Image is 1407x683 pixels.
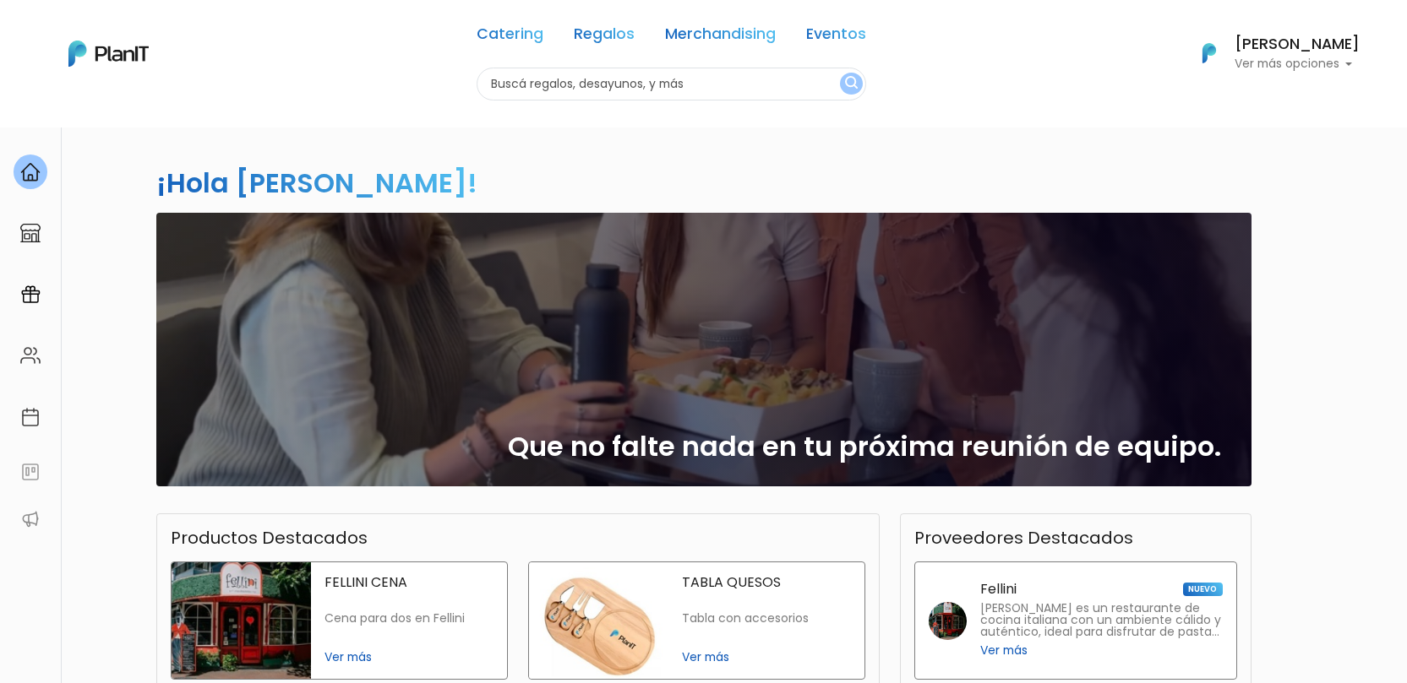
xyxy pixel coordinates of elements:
p: [PERSON_NAME] es un restaurante de cocina italiana con un ambiente cálido y auténtico, ideal para... [980,603,1223,638]
img: home-e721727adea9d79c4d83392d1f703f7f8bce08238fde08b1acbfd93340b81755.svg [20,162,41,182]
h2: Que no falte nada en tu próxima reunión de equipo. [508,431,1221,463]
img: feedback-78b5a0c8f98aac82b08bfc38622c3050aee476f2c9584af64705fc4e61158814.svg [20,462,41,482]
img: search_button-432b6d5273f82d61273b3651a40e1bd1b912527efae98b1b7a1b2c0702e16a8d.svg [845,76,858,92]
p: Tabla con accesorios [682,611,851,626]
h3: Productos Destacados [171,528,368,548]
img: tabla quesos [529,562,668,679]
p: Ver más opciones [1235,58,1360,70]
p: Fellini [980,583,1017,596]
img: partners-52edf745621dab592f3b2c58e3bca9d71375a7ef29c3b500c9f145b62cc070d4.svg [20,509,41,529]
span: NUEVO [1183,583,1222,596]
img: fellini [929,602,967,640]
img: calendar-87d922413cdce8b2cf7b7f5f62616a5cf9e4887200fb71536465627b3292af00.svg [20,407,41,427]
img: people-662611757002400ad9ed0e3c099ab2801c6687ba6c219adb57efc949bc21e19d.svg [20,345,41,366]
p: TABLA QUESOS [682,576,851,589]
a: Merchandising [665,27,776,47]
h3: Proveedores Destacados [914,528,1133,548]
img: marketplace-4ceaa7011d94191e9ded77b95e3339b90024bf715f7c57f8cf31f2d8c509eaba.svg [20,223,41,243]
p: FELLINI CENA [324,576,494,589]
a: Regalos [574,27,635,47]
a: Catering [477,27,543,47]
img: campaigns-02234683943229c281be62815700db0a1741e53638e28bf9629b52c665b00959.svg [20,285,41,305]
h6: [PERSON_NAME] [1235,37,1360,52]
button: PlanIt Logo [PERSON_NAME] Ver más opciones [1181,31,1360,75]
span: Ver más [980,642,1028,659]
img: fellini cena [172,562,311,679]
a: tabla quesos TABLA QUESOS Tabla con accesorios Ver más [528,561,865,680]
a: Eventos [806,27,866,47]
p: Cena para dos en Fellini [324,611,494,626]
a: fellini cena FELLINI CENA Cena para dos en Fellini Ver más [171,561,508,680]
span: Ver más [324,648,494,666]
img: PlanIt Logo [68,41,149,67]
span: Ver más [682,648,851,666]
img: PlanIt Logo [1191,35,1228,72]
a: Fellini NUEVO [PERSON_NAME] es un restaurante de cocina italiana con un ambiente cálido y auténti... [914,561,1237,680]
h2: ¡Hola [PERSON_NAME]! [156,164,477,202]
input: Buscá regalos, desayunos, y más [477,68,866,100]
